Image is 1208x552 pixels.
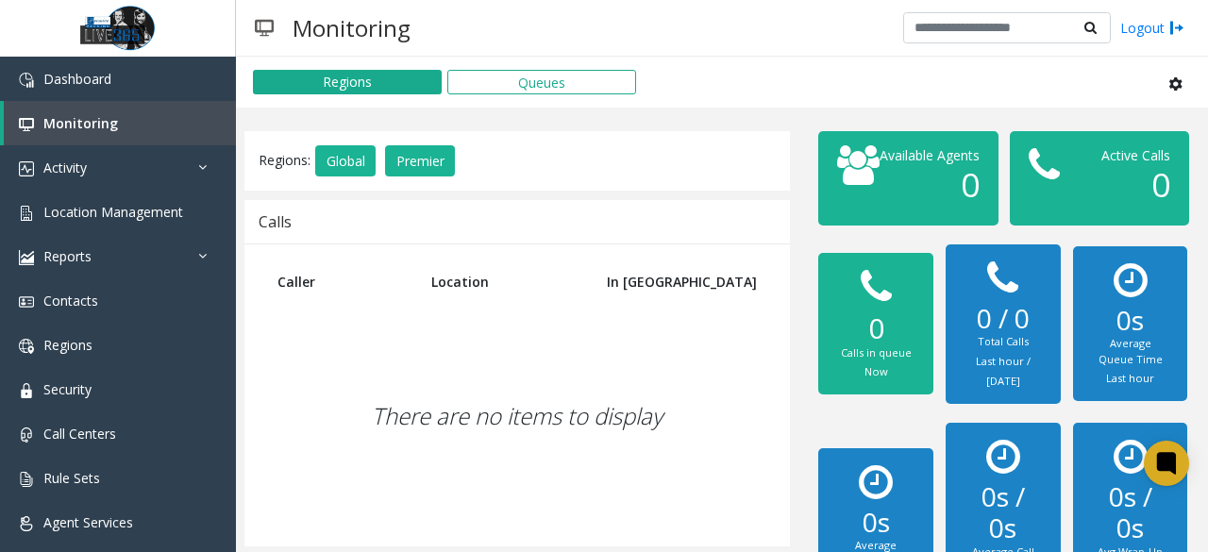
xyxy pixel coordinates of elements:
img: 'icon' [19,161,34,176]
img: logout [1169,18,1184,38]
span: Active Calls [1101,146,1170,164]
div: Calls in queue [837,345,914,361]
a: Monitoring [4,101,236,145]
div: There are no items to display [263,305,771,527]
h2: 0 / 0 [965,303,1041,335]
img: pageIcon [255,5,274,51]
div: Average Queue Time [1092,336,1168,367]
span: Regions [43,336,92,354]
h2: 0s / 0s [1092,481,1168,544]
div: Calls [259,209,292,234]
span: Regions: [259,150,310,168]
button: Premier [385,145,455,177]
th: Location [417,259,591,305]
th: In [GEOGRAPHIC_DATA] [592,259,772,305]
span: Rule Sets [43,469,100,487]
span: Contacts [43,292,98,309]
small: Last hour [1106,371,1154,385]
h2: 0s [837,507,914,539]
span: 0 [961,162,980,207]
span: Available Agents [880,146,980,164]
h2: 0s [1092,305,1168,337]
span: 0 [1151,162,1170,207]
img: 'icon' [19,472,34,487]
th: Caller [263,259,417,305]
span: Monitoring [43,114,118,132]
img: 'icon' [19,250,34,265]
h2: 0 [837,311,914,345]
span: Reports [43,247,92,265]
span: Dashboard [43,70,111,88]
small: Now [864,364,888,378]
h2: 0s / 0s [965,481,1041,544]
div: Total Calls [965,334,1041,350]
button: Regions [253,70,442,94]
button: Queues [447,70,636,94]
small: Last hour / [DATE] [976,354,1031,388]
span: Agent Services [43,513,133,531]
img: 'icon' [19,294,34,309]
img: 'icon' [19,339,34,354]
img: 'icon' [19,516,34,531]
img: 'icon' [19,206,34,221]
img: 'icon' [19,383,34,398]
button: Global [315,145,376,177]
a: Logout [1120,18,1184,38]
span: Security [43,380,92,398]
img: 'icon' [19,427,34,443]
h3: Monitoring [283,5,420,51]
span: Call Centers [43,425,116,443]
span: Activity [43,159,87,176]
img: 'icon' [19,117,34,132]
img: 'icon' [19,73,34,88]
span: Location Management [43,203,183,221]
